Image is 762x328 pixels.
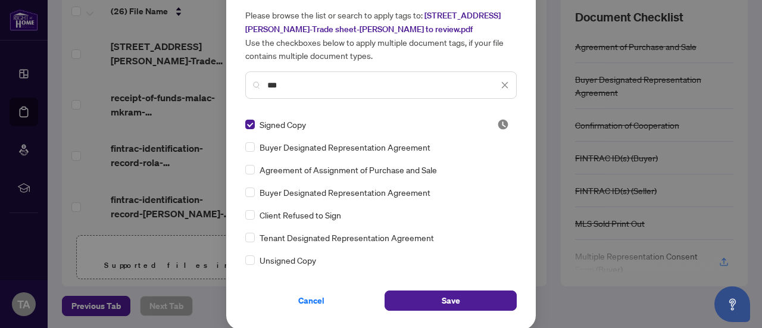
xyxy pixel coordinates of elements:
[497,118,509,130] span: Pending Review
[245,8,517,62] h5: Please browse the list or search to apply tags to: Use the checkboxes below to apply multiple doc...
[260,118,306,131] span: Signed Copy
[442,291,460,310] span: Save
[385,290,517,311] button: Save
[298,291,324,310] span: Cancel
[497,118,509,130] img: status
[260,186,430,199] span: Buyer Designated Representation Agreement
[260,140,430,154] span: Buyer Designated Representation Agreement
[714,286,750,322] button: Open asap
[260,231,434,244] span: Tenant Designated Representation Agreement
[260,254,316,267] span: Unsigned Copy
[260,163,437,176] span: Agreement of Assignment of Purchase and Sale
[245,290,377,311] button: Cancel
[260,208,341,221] span: Client Refused to Sign
[501,81,509,89] span: close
